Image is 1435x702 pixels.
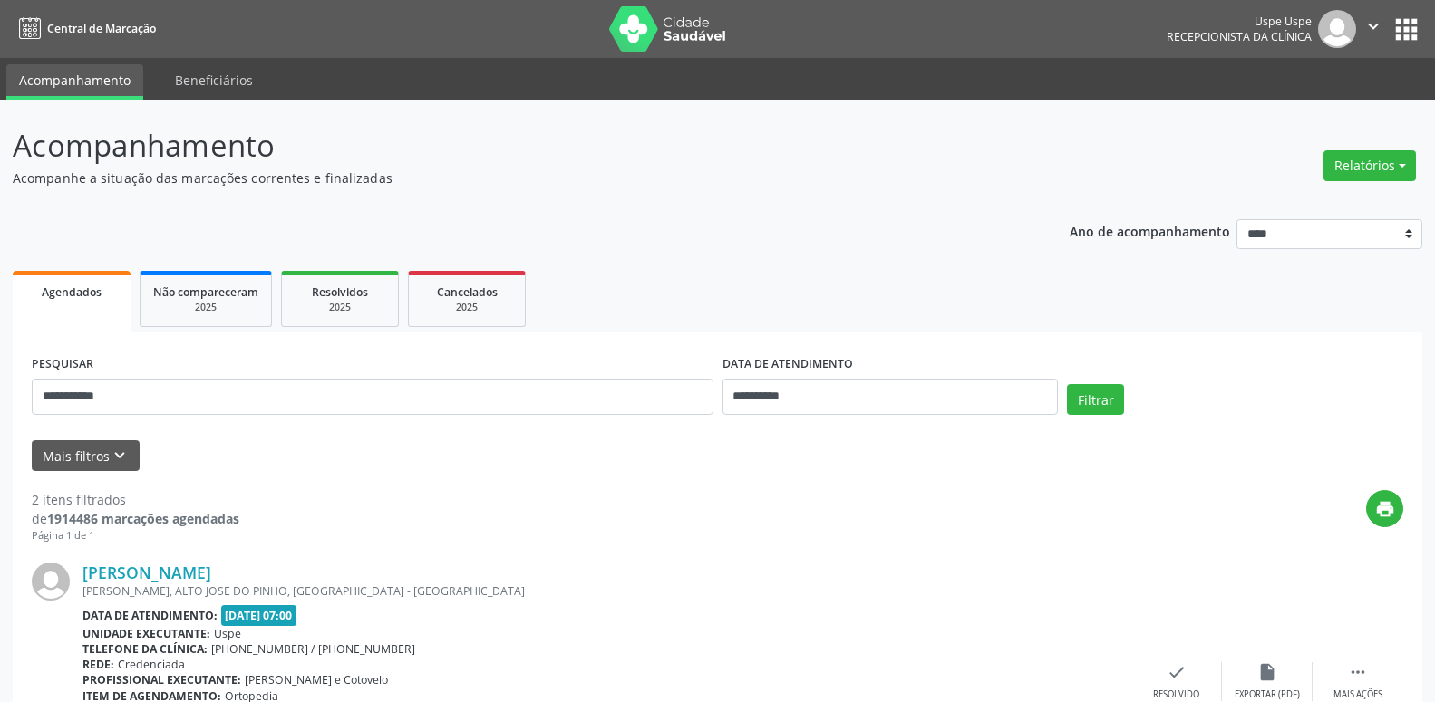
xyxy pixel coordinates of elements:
[1318,10,1356,48] img: img
[32,509,239,528] div: de
[82,583,1131,599] div: [PERSON_NAME], ALTO JOSE DO PINHO, [GEOGRAPHIC_DATA] - [GEOGRAPHIC_DATA]
[118,657,185,672] span: Credenciada
[221,605,297,626] span: [DATE] 07:00
[245,672,388,688] span: [PERSON_NAME] e Cotovelo
[211,641,415,657] span: [PHONE_NUMBER] / [PHONE_NUMBER]
[82,672,241,688] b: Profissional executante:
[82,626,210,641] b: Unidade executante:
[1363,16,1383,36] i: 
[1167,29,1312,44] span: Recepcionista da clínica
[1323,150,1416,181] button: Relatórios
[1366,490,1403,527] button: print
[1235,688,1300,701] div: Exportar (PDF)
[162,64,266,96] a: Beneficiários
[722,351,853,379] label: DATA DE ATENDIMENTO
[1348,662,1368,682] i: 
[295,301,385,314] div: 2025
[47,21,156,36] span: Central de Marcação
[82,608,218,623] b: Data de atendimento:
[1391,14,1422,45] button: apps
[13,168,1000,188] p: Acompanhe a situação das marcações correntes e finalizadas
[1070,219,1230,242] p: Ano de acompanhamento
[13,14,156,43] a: Central de Marcação
[214,626,241,641] span: Uspe
[13,123,1000,168] p: Acompanhamento
[32,528,239,543] div: Página 1 de 1
[1356,10,1391,48] button: 
[422,301,512,314] div: 2025
[1167,14,1312,29] div: Uspe Uspe
[6,64,143,100] a: Acompanhamento
[1167,662,1187,682] i: check
[47,510,239,527] strong: 1914486 marcações agendadas
[32,440,140,472] button: Mais filtroskeyboard_arrow_down
[82,657,114,672] b: Rede:
[153,301,258,314] div: 2025
[110,446,130,466] i: keyboard_arrow_down
[1333,688,1382,701] div: Mais ações
[32,351,93,379] label: PESQUISAR
[1153,688,1199,701] div: Resolvido
[32,563,70,601] img: img
[32,490,239,509] div: 2 itens filtrados
[82,641,208,657] b: Telefone da clínica:
[42,284,102,300] span: Agendados
[312,284,368,300] span: Resolvidos
[153,284,258,300] span: Não compareceram
[437,284,498,300] span: Cancelados
[1375,499,1395,519] i: print
[1067,384,1124,415] button: Filtrar
[1257,662,1277,682] i: insert_drive_file
[82,563,211,582] a: [PERSON_NAME]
